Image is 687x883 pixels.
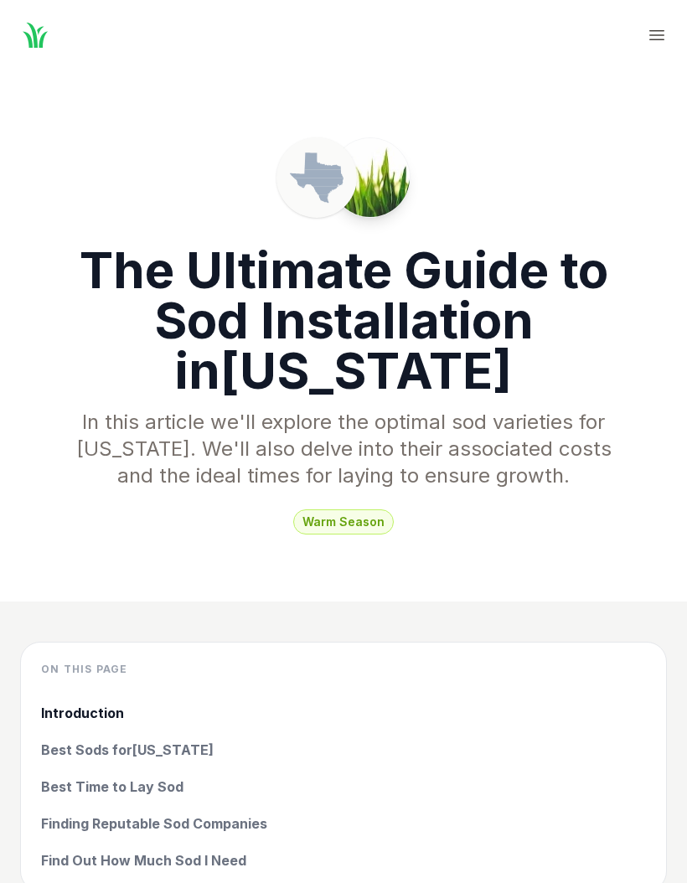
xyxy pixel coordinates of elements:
img: Picture of a patch of sod in Texas [331,138,410,217]
span: warm season [293,509,394,534]
img: Texas state outline [290,151,343,204]
a: Best Time to Lay Sod [41,777,646,797]
a: Finding Reputable Sod Companies [41,813,646,834]
a: Find Out How Much Sod I Need [41,850,646,870]
a: Introduction [41,703,646,723]
p: In this article we'll explore the optimal sod varieties for [US_STATE] . We'll also delve into th... [62,409,625,489]
h4: On this page [41,663,646,676]
a: Best Sods for[US_STATE] [41,740,646,760]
